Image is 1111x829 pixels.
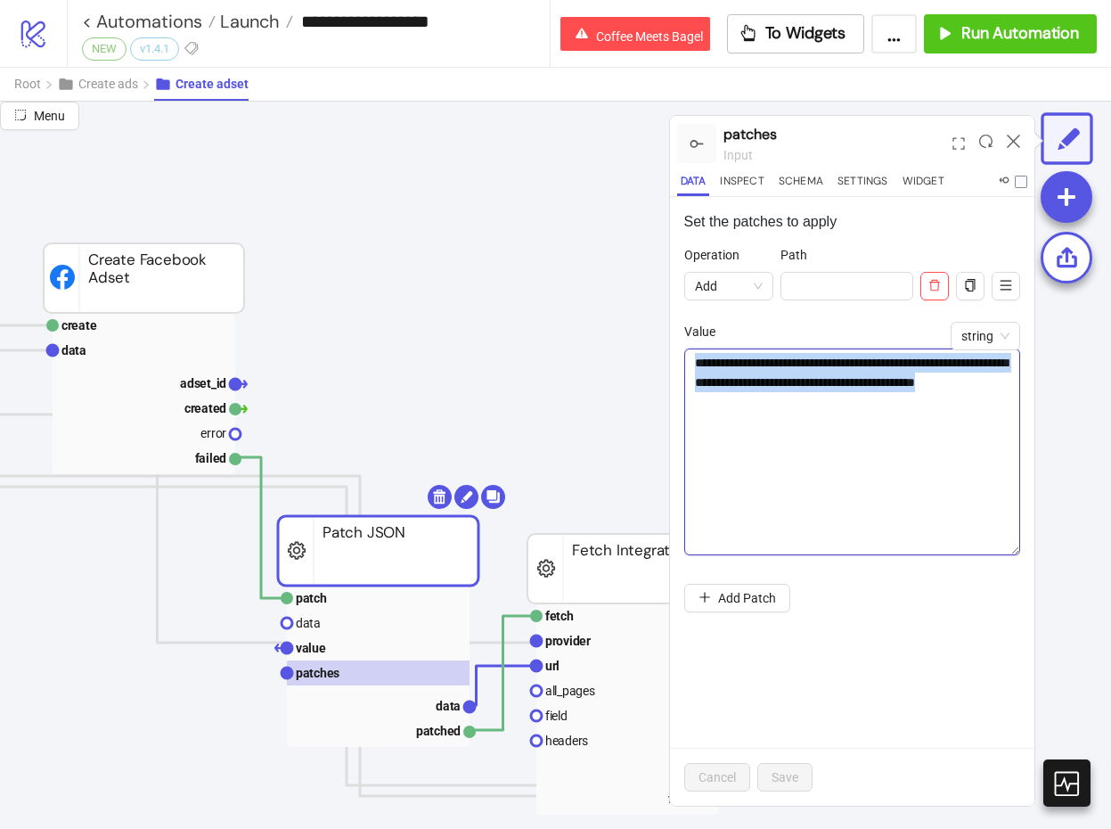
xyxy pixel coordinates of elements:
button: Widget [899,172,948,196]
span: Add Patch [718,591,776,605]
div: NEW [82,37,127,61]
span: To Widgets [765,23,846,44]
a: < Automations [82,12,216,30]
span: expand [952,137,965,150]
button: Root [14,68,57,101]
text: provider [545,634,591,648]
textarea: Operation Path Value [684,349,1021,555]
text: field [545,709,568,723]
label: Path [780,245,819,265]
text: patches [296,666,339,680]
text: error [200,426,226,440]
text: url [545,659,560,673]
button: Data [677,172,710,196]
text: patch [296,591,327,605]
button: To Widgets [727,14,865,53]
button: Create adset [154,68,249,101]
text: headers [545,734,588,748]
span: menu [1000,279,1012,291]
span: copy [964,279,976,291]
span: radius-bottomright [14,109,27,121]
span: Coffee Meets Bagel [596,29,703,44]
label: Value [684,322,727,341]
button: Settings [834,172,892,196]
button: Cancel [684,763,750,792]
button: Schema [775,172,827,196]
input: Operation Path Value [780,272,914,300]
text: all_pages [545,684,595,698]
div: v1.4.1 [130,37,179,61]
text: fetch [545,609,574,623]
text: create [61,318,97,332]
span: Root [14,77,41,91]
button: ... [871,14,917,53]
span: Launch [216,10,280,33]
span: Menu [34,109,65,123]
span: Create adset [176,77,249,91]
button: Inspect [716,172,767,196]
text: adset_id [180,376,226,390]
a: Launch [216,12,293,30]
span: Run Automation [961,23,1079,44]
span: string [961,323,1009,349]
span: plus [698,591,711,603]
div: patches [723,123,946,145]
text: value [296,641,326,655]
label: Operation [684,245,751,265]
button: Save [757,763,813,792]
button: Add Patch [684,584,790,612]
div: input [723,145,946,165]
button: Run Automation [924,14,1097,53]
text: data [436,699,461,713]
p: Set the patches to apply [684,211,1021,233]
span: delete [928,279,941,291]
span: Create ads [78,77,138,91]
button: Create ads [57,68,154,101]
text: data [61,343,86,357]
text: data [296,616,321,630]
span: Add [695,273,763,300]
